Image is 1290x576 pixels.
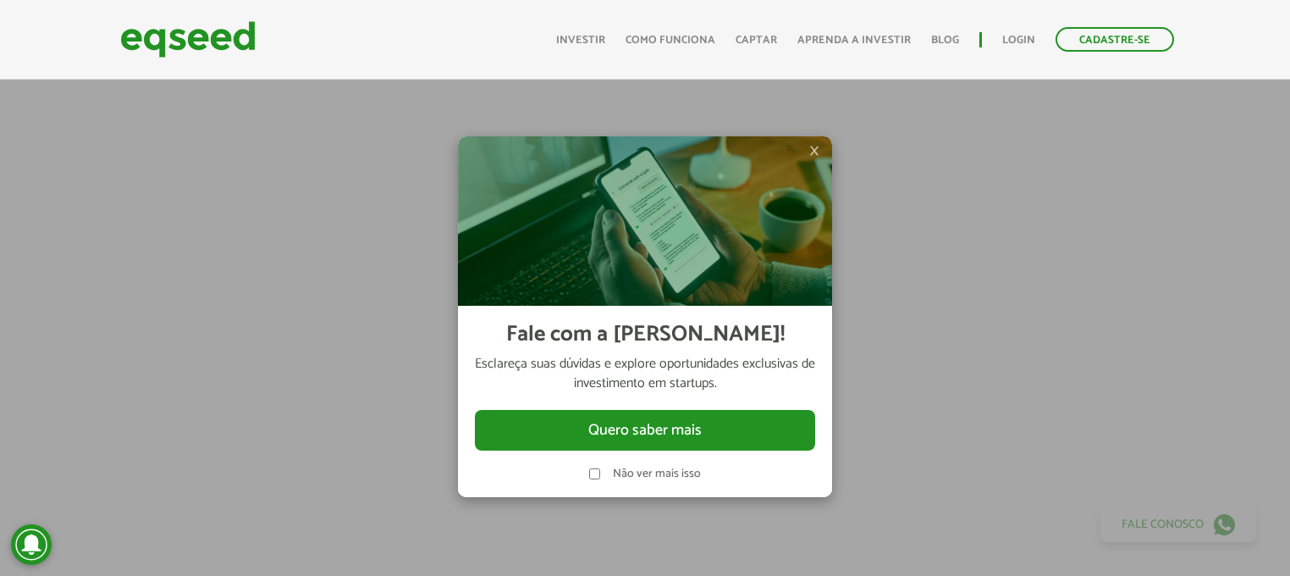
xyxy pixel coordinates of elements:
[556,35,605,46] a: Investir
[736,35,777,46] a: Captar
[613,468,701,480] label: Não ver mais isso
[120,17,256,62] img: EqSeed
[1002,35,1035,46] a: Login
[809,141,819,161] span: ×
[931,35,959,46] a: Blog
[458,136,832,306] img: Imagem celular
[475,355,815,393] p: Esclareça suas dúvidas e explore oportunidades exclusivas de investimento em startups.
[1056,27,1174,52] a: Cadastre-se
[797,35,911,46] a: Aprenda a investir
[626,35,715,46] a: Como funciona
[475,410,815,451] button: Quero saber mais
[506,323,785,347] h2: Fale com a [PERSON_NAME]!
